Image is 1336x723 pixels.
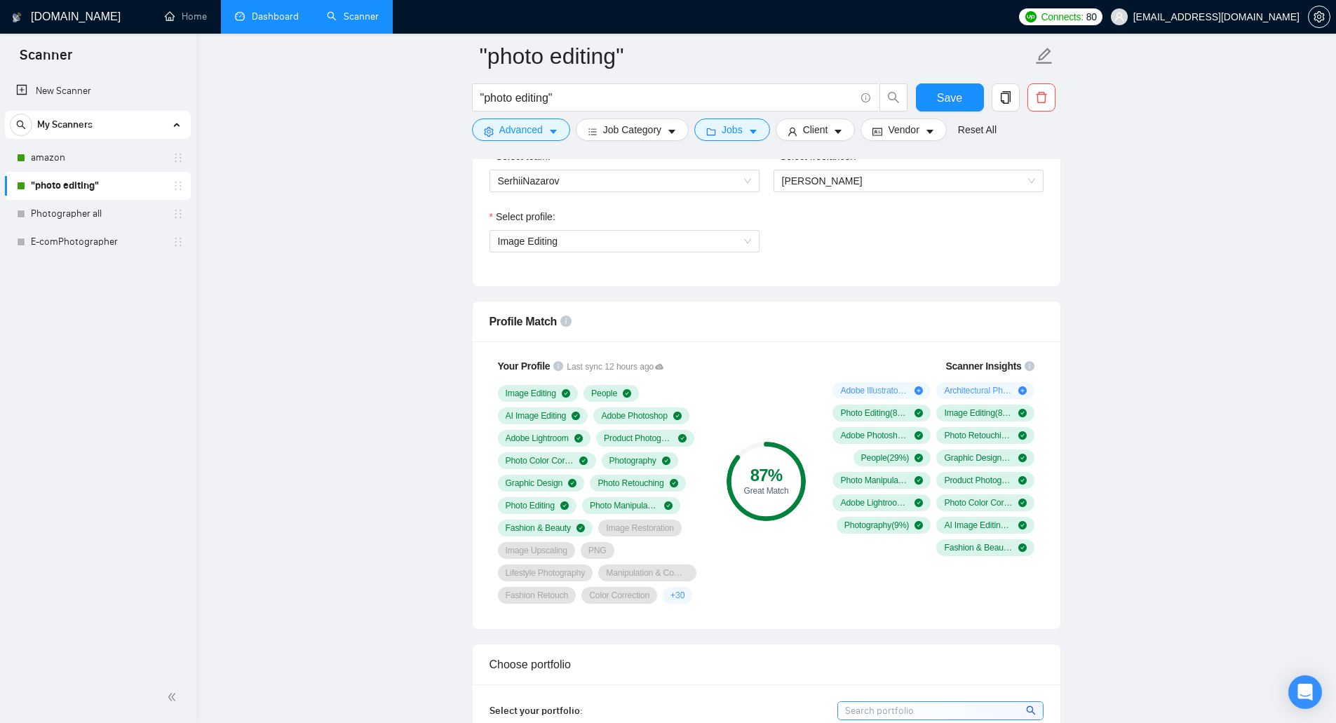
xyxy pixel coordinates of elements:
div: Choose portfolio [490,644,1044,684]
span: info-circle [861,93,870,102]
li: My Scanners [5,111,191,256]
span: Fashion & Beauty ( 6 %) [944,542,1013,553]
span: AI Image Editing ( 6 %) [944,520,1013,531]
a: amazon [31,144,164,172]
span: bars [588,126,598,137]
a: homeHome [165,11,207,22]
span: PNG [588,545,607,556]
span: check-circle [678,434,687,442]
span: Manipulation & Compositing [606,567,689,579]
button: setting [1308,6,1330,28]
span: People [591,388,617,399]
span: Graphic Design [506,478,563,489]
span: check-circle [915,454,923,462]
span: Product Photography [604,433,673,444]
span: Adobe Photoshop ( 73 %) [840,430,909,441]
span: Color Correction [589,590,649,601]
span: check-circle [562,389,570,398]
img: upwork-logo.png [1025,11,1037,22]
span: check-circle [560,501,569,510]
span: caret-down [748,126,758,137]
span: Vendor [888,122,919,137]
span: Your Profile [498,360,551,372]
span: double-left [167,690,181,704]
span: Photo Color Correction [506,455,574,466]
button: delete [1027,83,1055,112]
span: Scanner [8,45,83,74]
span: check-circle [1018,521,1027,529]
span: info-circle [553,361,563,371]
span: holder [173,180,184,191]
span: holder [173,208,184,219]
span: info-circle [560,316,572,327]
a: dashboardDashboard [235,11,299,22]
span: check-circle [1018,454,1027,462]
span: check-circle [576,524,585,532]
span: caret-down [925,126,935,137]
span: Product Photography ( 17 %) [944,475,1013,486]
span: check-circle [915,431,923,440]
span: search [11,120,32,130]
span: Image Editing ( 82 %) [944,407,1013,419]
li: New Scanner [5,77,191,105]
span: check-circle [915,409,923,417]
span: copy [992,91,1019,104]
span: [PERSON_NAME] [782,175,863,187]
span: plus-circle [915,386,923,395]
span: Connects: [1041,9,1083,25]
span: holder [173,152,184,163]
input: Search portfolio [838,702,1043,719]
span: delete [1028,91,1055,104]
span: check-circle [915,499,923,507]
span: People ( 29 %) [861,452,910,464]
a: Reset All [958,122,997,137]
span: check-circle [568,479,576,487]
span: check-circle [623,389,631,398]
span: check-circle [673,412,682,420]
button: Save [916,83,984,112]
span: Photography ( 9 %) [844,520,909,531]
span: Photo Retouching ( 62 %) [944,430,1013,441]
span: + 30 [670,590,684,601]
span: Lifestyle Photography [506,567,586,579]
div: Great Match [727,487,806,495]
span: Photo Retouching [598,478,663,489]
span: Fashion Retouch [506,590,569,601]
span: Adobe Lightroom [506,433,569,444]
button: userClientcaret-down [776,119,856,141]
span: Select your portfolio: [490,705,583,717]
span: caret-down [548,126,558,137]
span: Photo Manipulation ( 18 %) [840,475,909,486]
span: Adobe Illustrator ( 12 %) [840,385,909,396]
button: search [879,83,907,112]
a: New Scanner [16,77,180,105]
span: user [788,126,797,137]
span: folder [706,126,716,137]
button: folderJobscaret-down [694,119,770,141]
span: Save [937,89,962,107]
span: setting [1309,11,1330,22]
span: check-circle [1018,431,1027,440]
a: E-comPhotographer [31,228,164,256]
button: search [10,114,32,136]
span: Photo Editing [506,500,555,511]
span: SerhiiNazarov [498,170,751,191]
span: caret-down [833,126,843,137]
span: check-circle [915,476,923,485]
div: 87 % [727,467,806,484]
span: Profile Match [490,316,558,327]
span: edit [1035,47,1053,65]
span: Fashion & Beauty [506,522,572,534]
span: Image Editing [506,388,556,399]
span: Image Restoration [606,522,674,534]
span: setting [484,126,494,137]
button: settingAdvancedcaret-down [472,119,570,141]
a: setting [1308,11,1330,22]
span: idcard [872,126,882,137]
input: Search Freelance Jobs... [480,89,855,107]
span: check-circle [574,434,583,442]
button: idcardVendorcaret-down [861,119,946,141]
span: Architectural Photography ( 6 %) [944,385,1013,396]
span: user [1114,12,1124,22]
span: Adobe Photoshop [601,410,667,421]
